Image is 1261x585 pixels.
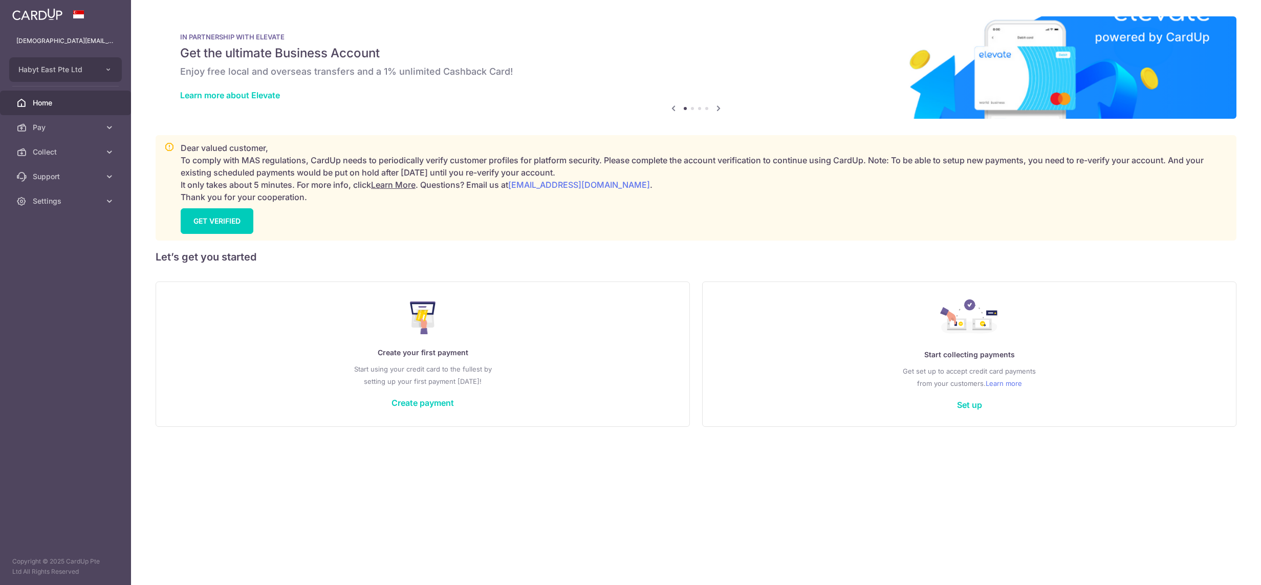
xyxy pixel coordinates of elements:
[177,363,669,387] p: Start using your credit card to the fullest by setting up your first payment [DATE]!
[177,346,669,359] p: Create your first payment
[371,180,416,190] a: Learn More
[410,301,436,334] img: Make Payment
[181,208,253,234] a: GET VERIFIED
[180,33,1212,41] p: IN PARTNERSHIP WITH ELEVATE
[180,90,280,100] a: Learn more about Elevate
[986,377,1022,389] a: Learn more
[33,98,100,108] span: Home
[156,249,1236,265] h5: Let’s get you started
[156,16,1236,119] img: Renovation banner
[16,36,115,46] p: [DEMOGRAPHIC_DATA][EMAIL_ADDRESS][DOMAIN_NAME]
[508,180,650,190] a: [EMAIL_ADDRESS][DOMAIN_NAME]
[181,142,1228,203] p: Dear valued customer, To comply with MAS regulations, CardUp needs to periodically verify custome...
[723,349,1215,361] p: Start collecting payments
[33,196,100,206] span: Settings
[392,398,454,408] a: Create payment
[33,147,100,157] span: Collect
[9,57,122,82] button: Habyt East Pte Ltd
[33,171,100,182] span: Support
[33,122,100,133] span: Pay
[180,45,1212,61] h5: Get the ultimate Business Account
[723,365,1215,389] p: Get set up to accept credit card payments from your customers.
[18,64,94,75] span: Habyt East Pte Ltd
[12,8,62,20] img: CardUp
[957,400,982,410] a: Set up
[180,66,1212,78] h6: Enjoy free local and overseas transfers and a 1% unlimited Cashback Card!
[940,299,998,336] img: Collect Payment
